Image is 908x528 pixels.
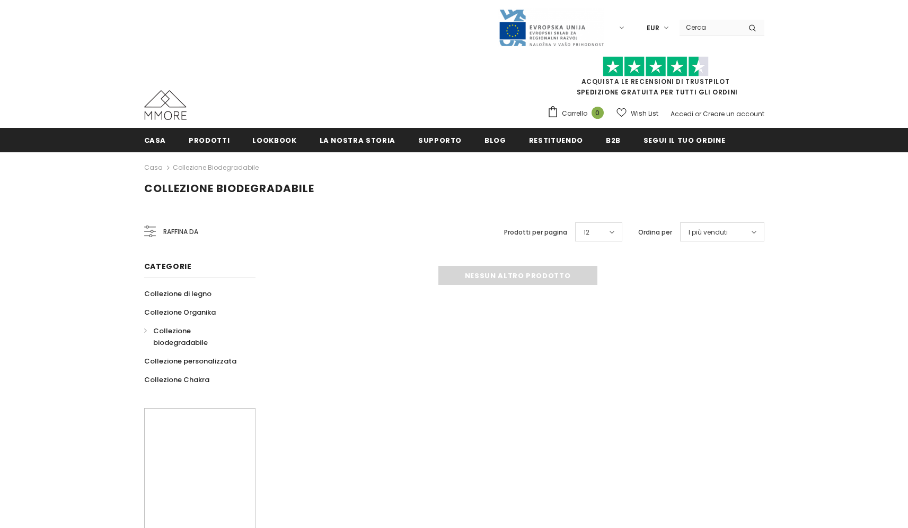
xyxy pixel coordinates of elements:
[603,56,709,77] img: Fidati di Pilot Stars
[252,128,296,152] a: Lookbook
[418,128,462,152] a: supporto
[484,128,506,152] a: Blog
[547,106,609,122] a: Carrello 0
[144,284,211,303] a: Collezione di legno
[163,226,198,238] span: Raffina da
[144,352,236,370] a: Collezione personalizzata
[144,370,209,389] a: Collezione Chakra
[562,108,587,119] span: Carrello
[144,161,163,174] a: Casa
[189,135,230,145] span: Prodotti
[631,108,658,119] span: Wish List
[418,135,462,145] span: supporto
[638,227,672,238] label: Ordina per
[680,20,740,35] input: Search Site
[504,227,567,238] label: Prodotti per pagina
[153,326,208,348] span: Collezione biodegradabile
[529,128,583,152] a: Restituendo
[189,128,230,152] a: Prodotti
[144,181,314,196] span: Collezione biodegradabile
[144,128,166,152] a: Casa
[616,104,658,123] a: Wish List
[144,375,209,385] span: Collezione Chakra
[606,128,621,152] a: B2B
[144,303,216,322] a: Collezione Organika
[144,289,211,299] span: Collezione di legno
[484,135,506,145] span: Blog
[689,227,728,238] span: I più venduti
[606,135,621,145] span: B2B
[144,261,192,272] span: Categorie
[643,128,725,152] a: Segui il tuo ordine
[498,23,604,32] a: Javni Razpis
[671,109,693,118] a: Accedi
[144,356,236,366] span: Collezione personalizzata
[695,109,701,118] span: or
[320,128,395,152] a: La nostra storia
[252,135,296,145] span: Lookbook
[529,135,583,145] span: Restituendo
[647,23,659,33] span: EUR
[144,90,187,120] img: Casi MMORE
[144,135,166,145] span: Casa
[581,77,730,86] a: Acquista le recensioni di TrustPilot
[144,307,216,317] span: Collezione Organika
[584,227,589,238] span: 12
[592,107,604,119] span: 0
[643,135,725,145] span: Segui il tuo ordine
[144,322,244,352] a: Collezione biodegradabile
[547,61,764,97] span: SPEDIZIONE GRATUITA PER TUTTI GLI ORDINI
[320,135,395,145] span: La nostra storia
[703,109,764,118] a: Creare un account
[498,8,604,47] img: Javni Razpis
[173,163,259,172] a: Collezione biodegradabile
